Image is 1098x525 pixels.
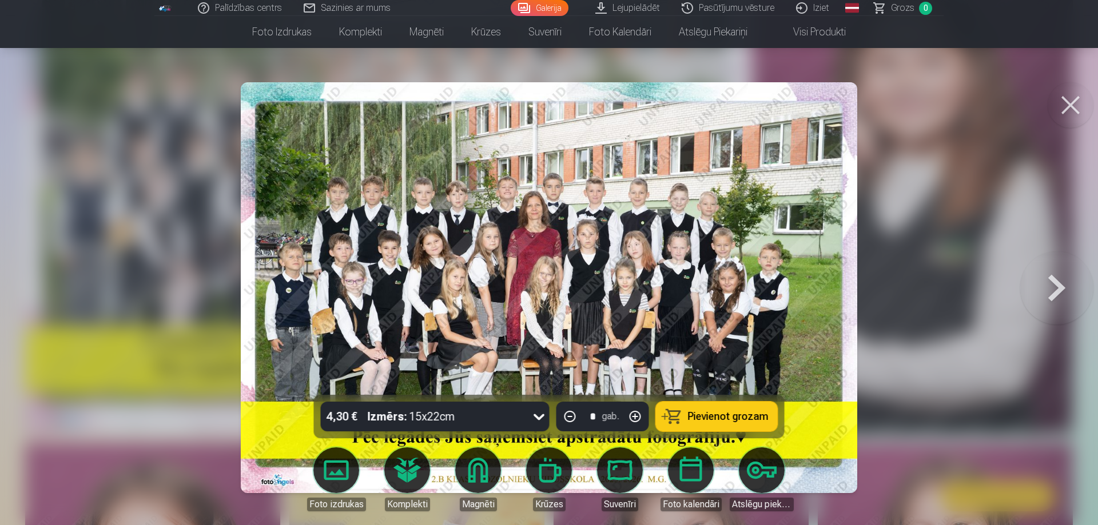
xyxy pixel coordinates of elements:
a: Atslēgu piekariņi [665,16,761,48]
a: Foto kalendāri [659,447,723,511]
span: Pievienot grozam [688,411,769,422]
a: Komplekti [375,447,439,511]
div: Magnēti [460,498,497,511]
a: Atslēgu piekariņi [730,447,794,511]
a: Visi produkti [761,16,860,48]
span: 0 [919,2,932,15]
div: Atslēgu piekariņi [730,498,794,511]
a: Foto kalendāri [575,16,665,48]
a: Suvenīri [515,16,575,48]
div: Foto izdrukas [307,498,366,511]
div: Foto kalendāri [661,498,722,511]
span: Grozs [891,1,914,15]
div: Krūzes [533,498,566,511]
a: Foto izdrukas [304,447,368,511]
a: Magnēti [396,16,457,48]
img: /fa1 [159,5,172,11]
div: Suvenīri [602,498,638,511]
strong: Izmērs : [368,408,407,424]
div: gab. [602,410,619,423]
a: Komplekti [325,16,396,48]
div: 4,30 € [321,402,363,431]
a: Foto izdrukas [238,16,325,48]
a: Magnēti [446,447,510,511]
div: Komplekti [385,498,430,511]
button: Pievienot grozam [656,402,778,431]
a: Krūzes [517,447,581,511]
a: Krūzes [457,16,515,48]
div: 15x22cm [368,402,455,431]
a: Suvenīri [588,447,652,511]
